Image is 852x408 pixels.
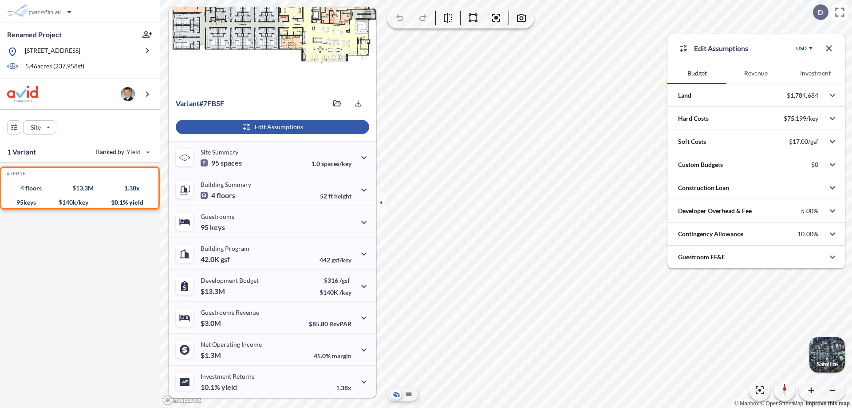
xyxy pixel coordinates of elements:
[25,62,84,71] p: 5.46 acres ( 237,958 sf)
[329,320,351,328] span: RevPAR
[678,206,752,215] p: Developer Overhead & Fee
[5,170,26,177] h5: Click to copy the code
[809,337,845,372] button: Switcher ImageSatellite
[319,256,351,264] p: 442
[210,223,225,232] span: keys
[811,161,818,169] p: $0
[806,400,850,407] a: Improve this map
[221,383,237,392] span: yield
[784,115,818,123] p: $75,199/key
[678,253,725,261] p: Guestroom FF&E
[678,230,743,238] p: Contingency Allowance
[734,400,759,407] a: Mapbox
[23,120,56,135] button: Site
[25,46,80,57] p: [STREET_ADDRESS]
[789,138,818,146] p: $17.00/gsf
[176,120,369,134] button: Edit Assumptions
[312,160,351,167] p: 1.0
[319,277,351,284] p: $316
[221,255,230,264] span: gsf
[201,341,262,348] p: Net Operating Income
[801,207,818,215] p: 5.00%
[201,213,234,220] p: Guestrooms
[221,158,242,167] span: spaces
[162,395,201,405] a: Mapbox homepage
[816,360,838,368] p: Satellite
[201,148,238,156] p: Site Summary
[339,289,351,296] span: /key
[678,183,729,192] p: Construction Loan
[321,160,351,167] span: spaces/key
[201,319,222,328] p: $3.0M
[201,181,251,188] p: Building Summary
[176,99,224,108] p: # 7fb5f
[726,63,785,84] button: Revenue
[314,352,351,360] p: 45.0%
[678,137,706,146] p: Soft Costs
[796,45,807,52] div: USD
[89,145,155,159] button: Ranked by Yield
[121,87,135,101] img: user logo
[403,389,414,400] button: Site Plan
[7,30,62,40] p: Renamed Project
[678,91,691,100] p: Land
[809,337,845,372] img: Switcher Image
[331,256,351,264] span: gsf/key
[7,147,36,157] p: 1 Variant
[201,383,237,392] p: 10.1%
[7,86,39,102] img: BrandImage
[126,147,141,156] span: Yield
[201,191,235,200] p: 4
[787,91,818,99] p: $1,784,684
[334,192,351,200] span: height
[694,43,748,54] p: Edit Assumptions
[786,63,845,84] button: Investment
[201,245,249,252] p: Building Program
[201,158,242,167] p: 95
[201,277,259,284] p: Development Budget
[217,191,235,200] span: floors
[818,8,823,16] p: D
[201,372,254,380] p: Investment Returns
[319,289,351,296] p: $140K
[328,192,333,200] span: ft
[201,287,226,296] p: $13.3M
[678,160,723,169] p: Custom Budgets
[320,192,351,200] p: 52
[391,389,402,400] button: Aerial View
[332,352,351,360] span: margin
[336,384,351,392] p: 1.38x
[201,351,222,360] p: $1.3M
[176,99,199,107] span: Variant
[201,309,259,316] p: Guestrooms Revenue
[31,123,41,132] p: Site
[309,320,351,328] p: $85.80
[201,223,225,232] p: 95
[760,400,803,407] a: OpenStreetMap
[339,277,350,284] span: /gsf
[667,63,726,84] button: Budget
[201,255,230,264] p: 42.0K
[678,114,709,123] p: Hard Costs
[797,230,818,238] p: 10.00%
